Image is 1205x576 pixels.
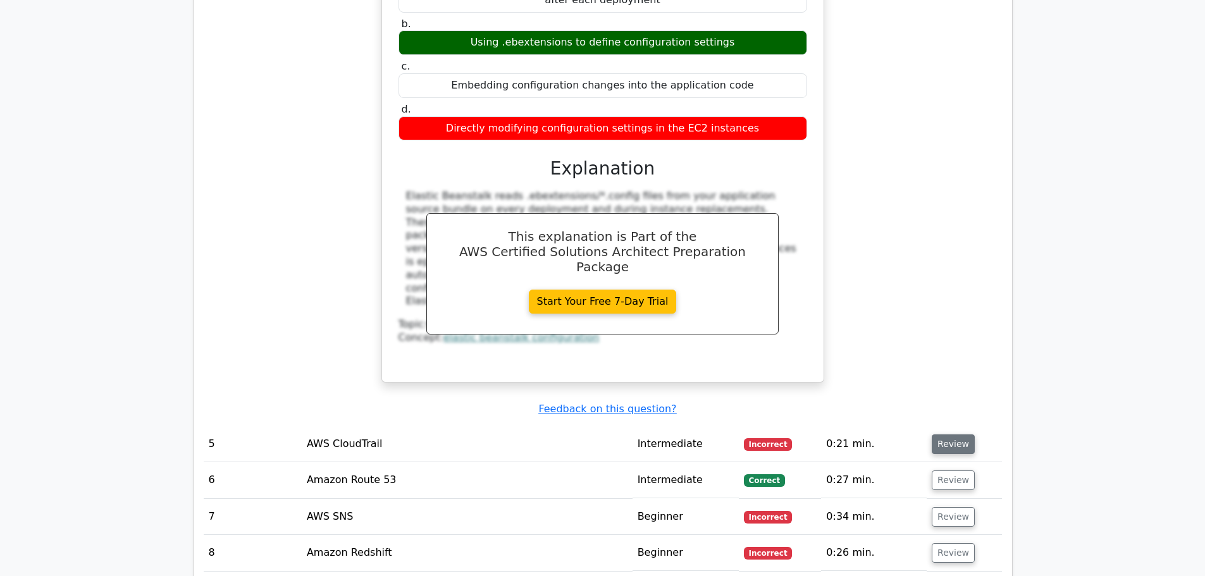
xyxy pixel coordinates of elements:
span: Incorrect [744,438,793,451]
td: Amazon Route 53 [302,462,633,498]
a: Start Your Free 7-Day Trial [529,290,677,314]
button: Review [932,434,975,454]
a: elastic beanstalk configuration [443,331,599,343]
td: 0:26 min. [821,535,927,571]
div: Using .ebextensions to define configuration settings [399,30,807,55]
td: 7 [204,499,302,535]
span: Incorrect [744,547,793,560]
td: 6 [204,462,302,498]
h3: Explanation [406,158,800,180]
div: Directly modifying configuration settings in the EC2 instances [399,116,807,141]
td: 0:34 min. [821,499,927,535]
td: 8 [204,535,302,571]
td: Intermediate [633,426,739,462]
td: Amazon Redshift [302,535,633,571]
td: AWS CloudTrail [302,426,633,462]
button: Review [932,470,975,490]
div: Elastic Beanstalk reads .ebextensions/*.config files from your application source bundle on every... [406,190,800,308]
div: Embedding configuration changes into the application code [399,73,807,98]
td: 0:21 min. [821,426,927,462]
td: 5 [204,426,302,462]
span: Incorrect [744,511,793,524]
td: Intermediate [633,462,739,498]
span: d. [402,103,411,115]
span: c. [402,60,411,72]
td: Beginner [633,535,739,571]
button: Review [932,507,975,527]
td: Beginner [633,499,739,535]
div: Concept: [399,331,807,345]
td: AWS SNS [302,499,633,535]
button: Review [932,543,975,563]
a: Feedback on this question? [538,403,676,415]
td: 0:27 min. [821,462,927,498]
span: b. [402,18,411,30]
div: Topic: [399,318,807,331]
span: Correct [744,474,785,487]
